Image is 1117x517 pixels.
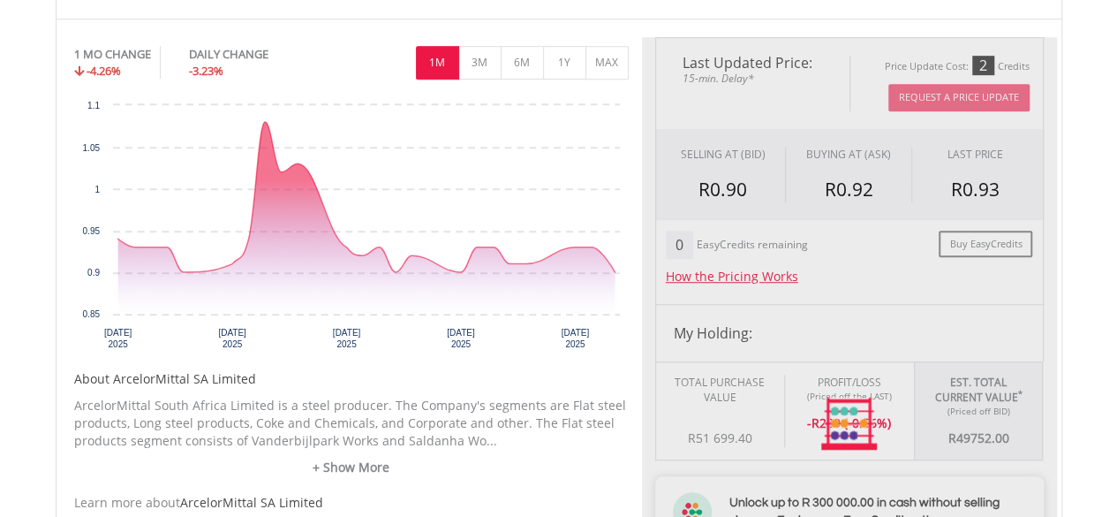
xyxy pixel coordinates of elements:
span: -3.23% [189,63,223,79]
div: DAILY CHANGE [189,46,328,63]
text: [DATE] 2025 [561,328,589,349]
text: [DATE] 2025 [218,328,246,349]
text: 0.9 [87,268,100,278]
p: ArcelorMittal South Africa Limited is a steel producer. The Company's segments are Flat steel pro... [74,397,629,450]
svg: Interactive chart [74,96,629,361]
text: 0.95 [82,226,100,236]
span: ArcelorMittal SA Limited [180,494,323,511]
text: [DATE] 2025 [103,328,132,349]
text: 1.05 [82,143,100,153]
text: 1 [94,185,100,194]
text: 1.1 [87,101,100,110]
div: Learn more about [74,494,629,512]
a: + Show More [74,459,629,476]
button: MAX [585,46,629,80]
button: 1M [416,46,459,80]
span: -4.26% [87,63,121,79]
div: 1 MO CHANGE [74,46,151,63]
button: 1Y [543,46,586,80]
button: 3M [458,46,502,80]
div: Chart. Highcharts interactive chart. [74,96,629,361]
h5: About ArcelorMittal SA Limited [74,370,629,388]
text: [DATE] 2025 [332,328,360,349]
text: [DATE] 2025 [447,328,475,349]
text: 0.85 [82,309,100,319]
button: 6M [501,46,544,80]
